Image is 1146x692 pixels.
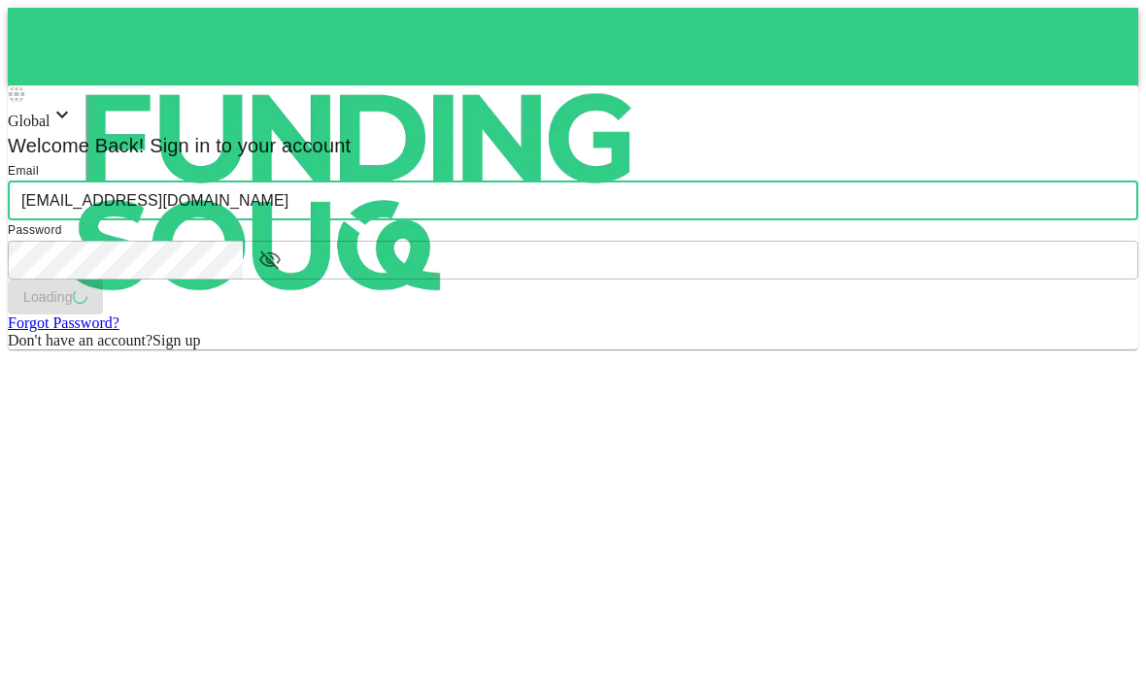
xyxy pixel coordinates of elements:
a: Forgot Password? [8,314,119,331]
span: Password [8,223,62,237]
div: Global [8,103,1138,130]
span: Welcome Back! [8,135,145,156]
img: logo [8,8,707,377]
a: logo [8,8,1138,85]
input: password [8,241,243,280]
input: email [8,181,1138,220]
span: Sign up [152,332,200,348]
span: Don't have an account? [8,332,152,348]
span: Email [8,164,39,178]
span: Sign in to your account [145,135,352,156]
